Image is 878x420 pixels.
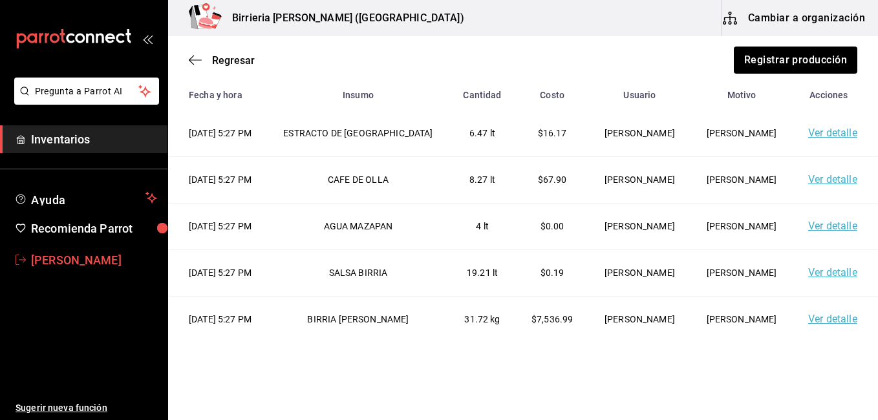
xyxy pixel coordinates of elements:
[449,156,516,203] td: 8.27 lt
[589,203,691,249] td: [PERSON_NAME]
[142,34,153,44] button: open_drawer_menu
[31,190,140,205] span: Ayuda
[808,220,857,232] a: Ver detalle
[268,156,449,203] td: CAFE DE OLLA
[800,90,857,100] div: Acciones
[268,110,449,156] td: ESTRACTO DE [GEOGRAPHIC_DATA]
[268,249,449,296] td: SALSA BIRRIA
[589,110,691,156] td: [PERSON_NAME]
[449,203,516,249] td: 4 lt
[541,268,564,278] span: $0.19
[31,131,157,148] span: Inventarios
[541,221,564,231] span: $0.00
[35,85,139,98] span: Pregunta a Parrot AI
[168,296,268,342] td: [DATE] 5:27 PM
[189,54,255,67] button: Regresar
[698,90,785,100] div: Motivo
[691,156,793,203] td: [PERSON_NAME]
[808,127,857,139] a: Ver detalle
[589,156,691,203] td: [PERSON_NAME]
[734,47,857,74] button: Registrar producción
[16,401,157,415] span: Sugerir nueva función
[538,128,567,138] span: $16.17
[691,110,793,156] td: [PERSON_NAME]
[449,110,516,156] td: 6.47 lt
[168,203,268,249] td: [DATE] 5:27 PM
[168,249,268,296] td: [DATE] 5:27 PM
[597,90,683,100] div: Usuario
[808,313,857,325] a: Ver detalle
[222,10,464,26] h3: Birrieria [PERSON_NAME] ([GEOGRAPHIC_DATA])
[808,173,857,185] a: Ver detalle
[268,203,449,249] td: AGUA MAZAPAN
[691,249,793,296] td: [PERSON_NAME]
[31,220,157,237] span: Recomienda Parrot
[9,94,159,107] a: Pregunta a Parrot AI
[31,251,157,269] span: [PERSON_NAME]
[449,296,516,342] td: 31.72 kg
[691,203,793,249] td: [PERSON_NAME]
[189,90,260,100] div: Fecha y hora
[168,156,268,203] td: [DATE] 5:27 PM
[168,110,268,156] td: [DATE] 5:27 PM
[212,54,255,67] span: Regresar
[691,296,793,342] td: [PERSON_NAME]
[14,78,159,105] button: Pregunta a Parrot AI
[268,296,449,342] td: BIRRIA [PERSON_NAME]
[524,90,581,100] div: Costo
[456,90,508,100] div: Cantidad
[531,314,573,324] span: $7,536.99
[589,296,691,342] td: [PERSON_NAME]
[449,249,516,296] td: 19.21 lt
[538,174,567,185] span: $67.90
[275,90,441,100] div: Insumo
[808,266,857,278] a: Ver detalle
[589,249,691,296] td: [PERSON_NAME]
